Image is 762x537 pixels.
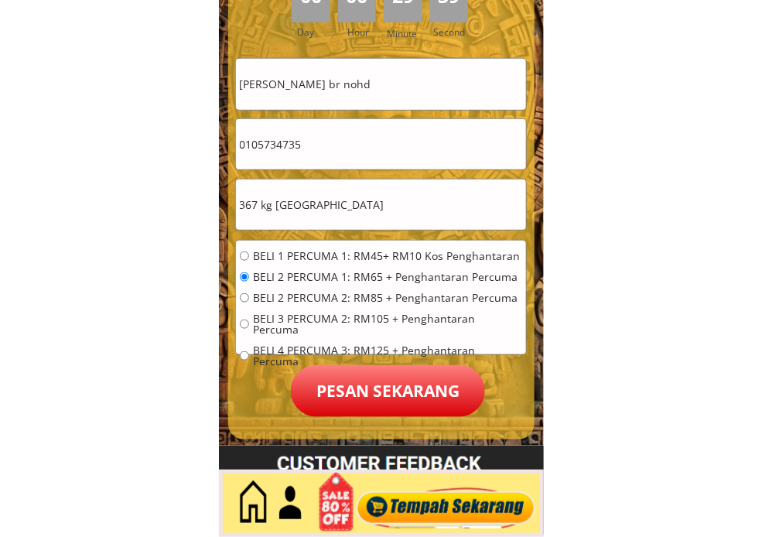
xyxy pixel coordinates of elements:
[253,313,522,335] span: BELI 3 PERCUMA 2: RM105 + Penghantaran Percuma
[387,26,421,41] h3: Minute
[434,25,472,39] h3: Second
[236,119,526,169] input: Telefon
[236,59,526,109] input: Nama
[253,292,522,303] span: BELI 2 PERCUMA 2: RM85 + Penghantaran Percuma
[297,25,336,39] h3: Day
[291,365,485,417] p: Pesan sekarang
[347,25,380,39] h3: Hour
[236,180,526,230] input: Alamat
[253,251,522,262] span: BELI 1 PERCUMA 1: RM45+ RM10 Kos Penghantaran
[253,345,522,367] span: BELI 4 PERCUMA 3: RM125 + Penghantaran Percuma
[253,272,522,282] span: BELI 2 PERCUMA 1: RM65 + Penghantaran Percuma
